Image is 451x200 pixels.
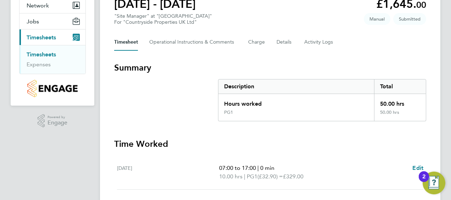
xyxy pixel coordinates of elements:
[117,164,219,181] div: [DATE]
[27,80,77,97] img: countryside-properties-logo-retina.png
[374,110,426,121] div: 50.00 hrs
[277,34,293,51] button: Details
[27,61,51,68] a: Expenses
[423,172,445,194] button: Open Resource Center, 2 new notifications
[412,165,423,171] span: Edit
[412,164,423,172] a: Edit
[393,13,426,25] span: This timesheet is Submitted.
[374,94,426,110] div: 50.00 hrs
[114,62,426,73] h3: Summary
[422,177,425,186] div: 2
[27,18,39,25] span: Jobs
[27,2,49,9] span: Network
[219,173,243,180] span: 10.00 hrs
[48,114,67,120] span: Powered by
[244,173,245,180] span: |
[114,34,138,51] button: Timesheet
[247,172,257,181] span: PG1
[114,13,212,25] div: "Site Manager" at "[GEOGRAPHIC_DATA]"
[218,79,426,121] div: Summary
[114,138,426,150] h3: Time Worked
[114,19,212,25] div: For "Countryside Properties UK Ltd"
[260,165,274,171] span: 0 min
[20,45,85,74] div: Timesheets
[218,94,374,110] div: Hours worked
[149,34,237,51] button: Operational Instructions & Comments
[19,80,86,97] a: Go to home page
[27,51,56,58] a: Timesheets
[218,79,374,94] div: Description
[20,13,85,29] button: Jobs
[304,34,334,51] button: Activity Logs
[224,110,233,115] div: PG1
[48,120,67,126] span: Engage
[20,29,85,45] button: Timesheets
[364,13,390,25] span: This timesheet was manually created.
[27,34,56,41] span: Timesheets
[374,79,426,94] div: Total
[283,173,304,180] span: £329.00
[38,114,68,128] a: Powered byEngage
[257,165,259,171] span: |
[257,173,283,180] span: (£32.90) =
[219,165,256,171] span: 07:00 to 17:00
[248,34,265,51] button: Charge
